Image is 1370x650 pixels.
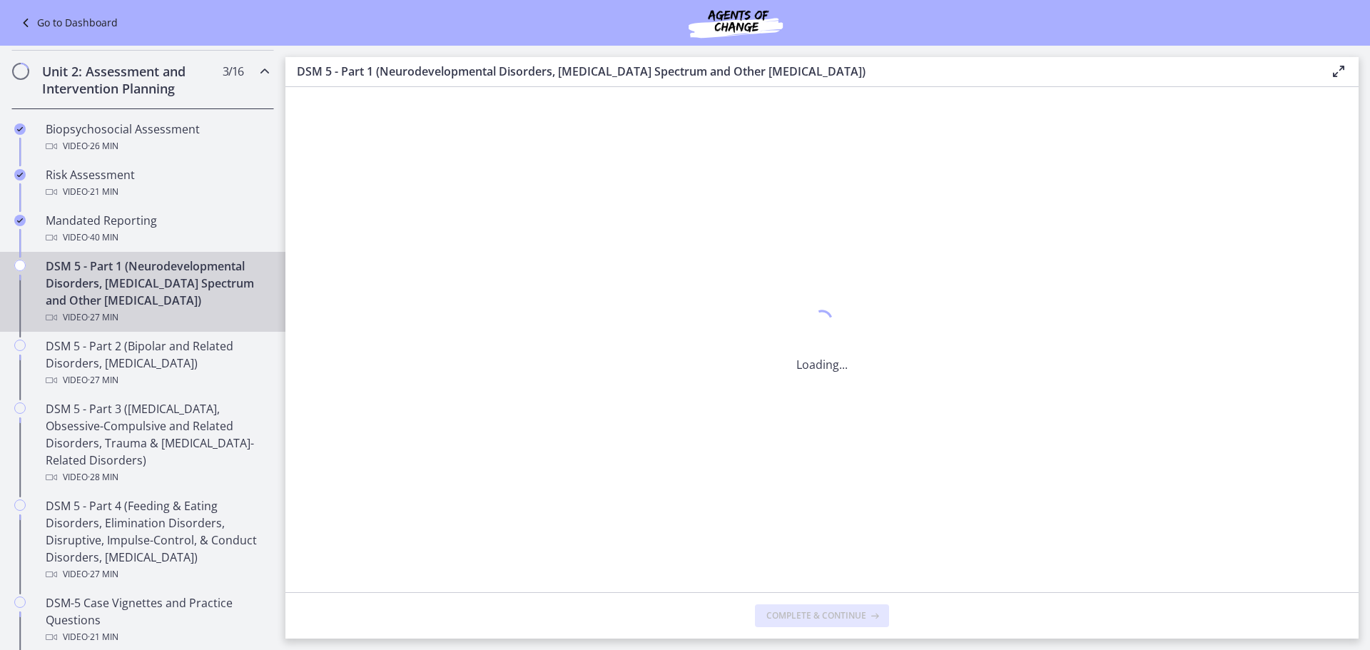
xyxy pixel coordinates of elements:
div: Video [46,309,268,326]
div: Video [46,372,268,389]
div: Video [46,183,268,200]
span: · 27 min [88,566,118,583]
span: · 21 min [88,629,118,646]
span: 3 / 16 [223,63,243,80]
div: Video [46,629,268,646]
button: Complete & continue [755,604,889,627]
div: Video [46,229,268,246]
span: · 27 min [88,309,118,326]
div: DSM 5 - Part 3 ([MEDICAL_DATA], Obsessive-Compulsive and Related Disorders, Trauma & [MEDICAL_DAT... [46,400,268,486]
div: DSM 5 - Part 2 (Bipolar and Related Disorders, [MEDICAL_DATA]) [46,337,268,389]
i: Completed [14,215,26,226]
h3: DSM 5 - Part 1 (Neurodevelopmental Disorders, [MEDICAL_DATA] Spectrum and Other [MEDICAL_DATA]) [297,63,1307,80]
span: · 40 min [88,229,118,246]
div: Mandated Reporting [46,212,268,246]
div: Biopsychosocial Assessment [46,121,268,155]
a: Go to Dashboard [17,14,118,31]
div: DSM 5 - Part 1 (Neurodevelopmental Disorders, [MEDICAL_DATA] Spectrum and Other [MEDICAL_DATA]) [46,258,268,326]
span: · 27 min [88,372,118,389]
div: Video [46,566,268,583]
div: 1 [796,306,848,339]
span: · 21 min [88,183,118,200]
img: Agents of Change [650,6,821,40]
div: Video [46,138,268,155]
div: Video [46,469,268,486]
div: DSM-5 Case Vignettes and Practice Questions [46,594,268,646]
span: · 28 min [88,469,118,486]
span: Complete & continue [766,610,866,621]
i: Completed [14,123,26,135]
h2: Unit 2: Assessment and Intervention Planning [42,63,216,97]
p: Loading... [796,356,848,373]
div: Risk Assessment [46,166,268,200]
div: DSM 5 - Part 4 (Feeding & Eating Disorders, Elimination Disorders, Disruptive, Impulse-Control, &... [46,497,268,583]
i: Completed [14,169,26,181]
span: · 26 min [88,138,118,155]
